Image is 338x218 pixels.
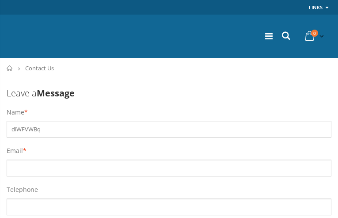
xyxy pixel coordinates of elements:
[302,27,326,45] a: 0
[37,87,75,99] b: Message
[7,185,38,194] label: Telephone
[7,146,23,155] label: Email
[7,108,24,117] label: Name
[309,2,323,13] a: Links
[311,30,318,37] span: 0
[265,30,273,42] a: Menu
[25,64,54,72] span: Contact Us
[7,87,331,99] h3: Leave a
[7,65,13,71] a: Home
